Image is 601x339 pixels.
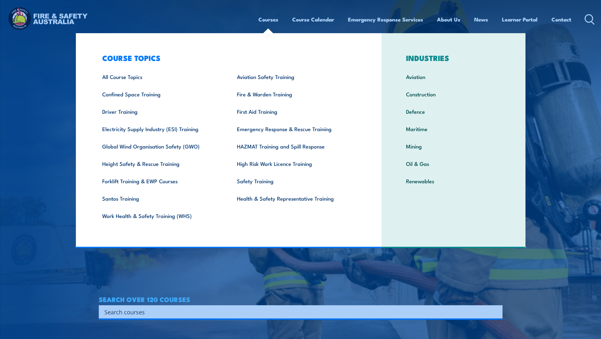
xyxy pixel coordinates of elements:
a: HAZMAT Training and Spill Response [227,137,362,155]
a: Renewables [396,172,511,190]
a: Construction [396,85,511,103]
button: Search magnifier button [492,307,500,316]
a: Global Wind Organisation Safety (GWO) [92,137,227,155]
a: Maritime [396,120,511,137]
a: High Risk Work Licence Training [227,155,362,172]
a: Defence [396,103,511,120]
h3: COURSE TOPICS [92,53,362,62]
a: Emergency Response Services [348,11,423,28]
a: Health & Safety Representative Training [227,190,362,207]
a: Santos Training [92,190,227,207]
a: Courses [258,11,278,28]
a: Aviation [396,68,511,85]
input: Search input [104,307,489,317]
a: Driver Training [92,103,227,120]
a: Learner Portal [502,11,538,28]
a: About Us [437,11,460,28]
a: First Aid Training [227,103,362,120]
a: Contact [551,11,571,28]
a: Course Calendar [292,11,334,28]
a: Emergency Response & Rescue Training [227,120,362,137]
a: Forklift Training & EWP Courses [92,172,227,190]
a: Fire & Warden Training [227,85,362,103]
a: Safety Training [227,172,362,190]
a: Oil & Gas [396,155,511,172]
a: Electricity Supply Industry (ESI) Training [92,120,227,137]
a: Height Safety & Rescue Training [92,155,227,172]
a: News [474,11,488,28]
a: Confined Space Training [92,85,227,103]
h4: SEARCH OVER 120 COURSES [99,296,503,303]
form: Search form [106,307,490,316]
a: Work Health & Safety Training (WHS) [92,207,227,224]
h3: INDUSTRIES [396,53,511,62]
a: Aviation Safety Training [227,68,362,85]
a: Mining [396,137,511,155]
a: All Course Topics [92,68,227,85]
